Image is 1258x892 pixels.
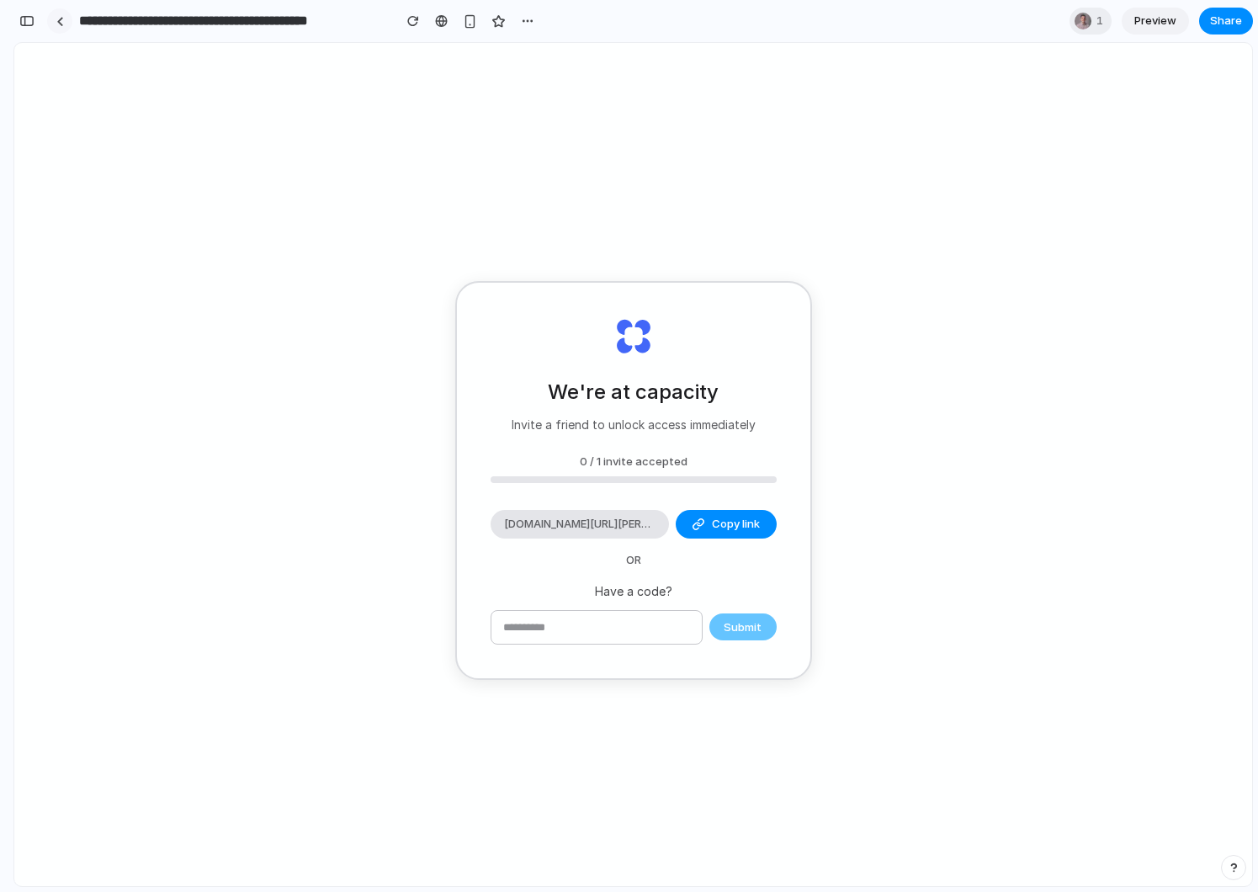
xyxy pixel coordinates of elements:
div: [DOMAIN_NAME][URL][PERSON_NAME] [491,510,669,539]
div: 1 [1070,8,1112,35]
span: Preview [1134,13,1176,29]
p: Have a code? [491,582,777,600]
span: 1 [1096,13,1108,29]
span: OR [613,552,655,569]
button: Copy link [676,510,777,539]
h2: We're at capacity [548,377,719,407]
span: Copy link [712,516,760,533]
span: [DOMAIN_NAME][URL][PERSON_NAME] [504,516,656,533]
span: Share [1210,13,1242,29]
div: 0 / 1 invite accepted [491,454,777,470]
button: Share [1199,8,1253,35]
p: Invite a friend to unlock access immediately [512,416,756,433]
a: Preview [1122,8,1189,35]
